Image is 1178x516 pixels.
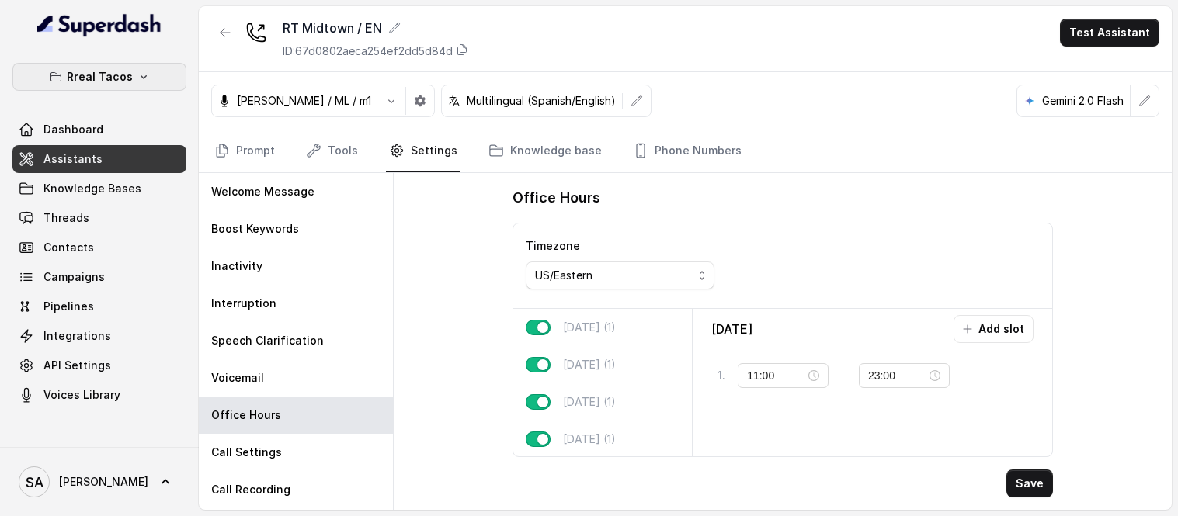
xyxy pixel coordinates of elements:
p: Call Settings [211,445,282,460]
svg: google logo [1023,95,1036,107]
button: Rreal Tacos [12,63,186,91]
text: SA [26,474,43,490]
span: [PERSON_NAME] [59,474,148,490]
span: API Settings [43,358,111,373]
button: Test Assistant [1060,19,1159,47]
p: Boost Keywords [211,221,299,237]
h1: Office Hours [513,185,600,210]
button: Save [1006,469,1053,497]
a: Pipelines [12,293,186,320]
span: Pipelines [43,299,94,314]
span: Voices Library [43,387,120,403]
input: Select time [747,367,805,384]
p: Speech Clarification [211,333,324,348]
span: Threads [43,210,89,226]
div: US/Eastern [535,266,693,285]
p: ID: 67d0802aeca254ef2dd5d84d [283,43,453,59]
span: Contacts [43,240,94,255]
p: [DATE] [711,320,752,338]
button: Add slot [954,315,1034,343]
p: [DATE] (1) [563,431,616,447]
p: [DATE] (1) [563,394,616,410]
p: Inactivity [211,258,262,274]
img: light.svg [37,12,162,37]
div: RT Midtown / EN [283,19,468,37]
a: Phone Numbers [630,130,745,172]
span: Knowledge Bases [43,181,141,196]
p: Multilingual (Spanish/English) [467,93,616,109]
a: Knowledge base [485,130,605,172]
button: US/Eastern [526,261,714,289]
p: Call Recording [211,482,290,497]
p: [PERSON_NAME] / ML / m1 [237,93,371,109]
span: Assistants [43,151,103,167]
p: Gemini 2.0 Flash [1042,93,1124,109]
p: Interruption [211,296,276,311]
a: [PERSON_NAME] [12,460,186,504]
p: Office Hours [211,407,281,423]
a: Tools [303,130,361,172]
span: Campaigns [43,269,105,285]
a: Knowledge Bases [12,175,186,203]
a: Dashboard [12,116,186,144]
a: Prompt [211,130,278,172]
a: Threads [12,204,186,232]
p: Voicemail [211,370,264,386]
a: Campaigns [12,263,186,291]
a: Assistants [12,145,186,173]
p: Welcome Message [211,184,314,199]
nav: Tabs [211,130,1159,172]
p: Rreal Tacos [67,68,133,86]
a: Contacts [12,234,186,261]
p: 1 . [718,368,725,383]
label: Timezone [526,239,580,252]
p: [DATE] (1) [563,320,616,335]
input: Select time [868,367,926,384]
p: - [841,366,846,385]
p: [DATE] (1) [563,357,616,372]
a: Integrations [12,322,186,350]
span: Dashboard [43,122,103,137]
a: API Settings [12,352,186,379]
span: Integrations [43,328,111,344]
a: Settings [386,130,460,172]
a: Voices Library [12,381,186,409]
